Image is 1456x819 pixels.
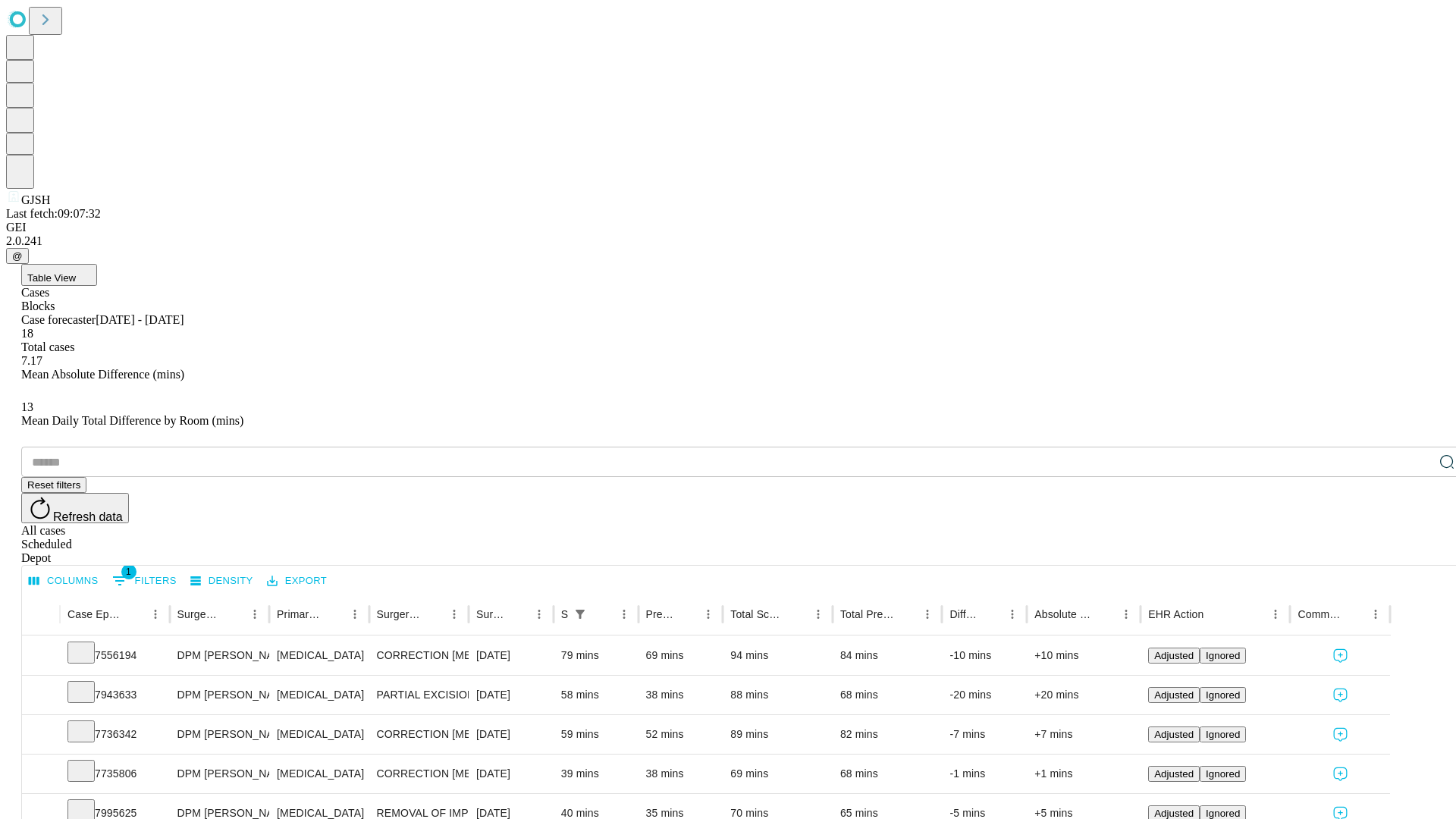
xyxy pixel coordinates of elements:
[1206,808,1240,819] span: Ignored
[177,715,262,754] div: DPM [PERSON_NAME] [PERSON_NAME]
[896,604,917,625] button: Sort
[1148,726,1200,742] button: Adjusted
[1200,726,1246,742] button: Ignored
[6,221,1450,234] div: GEI
[6,248,29,264] button: @
[377,636,461,675] div: CORRECTION [MEDICAL_DATA], DOUBLE [MEDICAL_DATA]
[1034,715,1133,754] div: +7 mins
[21,493,129,523] button: Refresh data
[377,755,461,793] div: CORRECTION [MEDICAL_DATA]
[277,715,361,754] div: [MEDICAL_DATA]
[476,676,546,714] div: [DATE]
[646,636,716,675] div: 69 mins
[1206,689,1240,701] span: Ignored
[30,722,52,748] button: Expand
[840,608,895,620] div: Total Predicted Duration
[646,608,676,620] div: Predicted In Room Duration
[646,676,716,714] div: 38 mins
[1200,766,1246,782] button: Ignored
[263,570,331,593] button: Export
[277,676,361,714] div: [MEDICAL_DATA]
[96,313,184,326] span: [DATE] - [DATE]
[1344,604,1365,625] button: Sort
[561,676,631,714] div: 58 mins
[730,636,825,675] div: 94 mins
[840,755,935,793] div: 68 mins
[67,636,162,675] div: 7556194
[1200,687,1246,703] button: Ignored
[21,340,74,353] span: Total cases
[507,604,529,625] button: Sort
[67,676,162,714] div: 7943633
[1205,604,1226,625] button: Sort
[613,604,635,625] button: Menu
[21,414,243,427] span: Mean Daily Total Difference by Room (mins)
[1154,689,1194,701] span: Adjusted
[323,604,344,625] button: Sort
[1148,766,1200,782] button: Adjusted
[1298,608,1341,620] div: Comments
[561,715,631,754] div: 59 mins
[53,510,123,523] span: Refresh data
[1154,729,1194,740] span: Adjusted
[422,604,444,625] button: Sort
[730,676,825,714] div: 88 mins
[1206,729,1240,740] span: Ignored
[21,313,96,326] span: Case forecaster
[121,564,136,579] span: 1
[698,604,719,625] button: Menu
[949,755,1019,793] div: -1 mins
[1034,636,1133,675] div: +10 mins
[377,608,421,620] div: Surgery Name
[949,715,1019,754] div: -7 mins
[1148,648,1200,664] button: Adjusted
[12,250,23,262] span: @
[277,755,361,793] div: [MEDICAL_DATA]
[444,604,465,625] button: Menu
[25,570,102,593] button: Select columns
[1200,648,1246,664] button: Ignored
[67,608,122,620] div: Case Epic Id
[1154,650,1194,661] span: Adjusted
[21,327,33,340] span: 18
[223,604,244,625] button: Sort
[730,715,825,754] div: 89 mins
[561,755,631,793] div: 39 mins
[730,755,825,793] div: 69 mins
[786,604,808,625] button: Sort
[30,643,52,670] button: Expand
[21,400,33,413] span: 13
[67,755,162,793] div: 7735806
[1094,604,1116,625] button: Sort
[187,570,257,593] button: Density
[476,715,546,754] div: [DATE]
[30,761,52,788] button: Expand
[6,234,1450,248] div: 2.0.241
[27,272,76,284] span: Table View
[840,715,935,754] div: 82 mins
[561,636,631,675] div: 79 mins
[30,682,52,709] button: Expand
[840,676,935,714] div: 68 mins
[529,604,550,625] button: Menu
[1154,808,1194,819] span: Adjusted
[1034,608,1093,620] div: Absolute Difference
[561,608,568,620] div: Scheduled In Room Duration
[21,264,97,286] button: Table View
[344,604,366,625] button: Menu
[377,676,461,714] div: PARTIAL EXCISION PHALANX OF TOE
[949,676,1019,714] div: -20 mins
[1154,768,1194,780] span: Adjusted
[21,477,86,493] button: Reset filters
[840,636,935,675] div: 84 mins
[1034,676,1133,714] div: +20 mins
[177,755,262,793] div: DPM [PERSON_NAME] [PERSON_NAME]
[1206,650,1240,661] span: Ignored
[177,608,221,620] div: Surgeon Name
[277,608,321,620] div: Primary Service
[27,479,80,491] span: Reset filters
[1116,604,1137,625] button: Menu
[21,193,50,206] span: GJSH
[177,676,262,714] div: DPM [PERSON_NAME] [PERSON_NAME]
[570,604,591,625] button: Show filters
